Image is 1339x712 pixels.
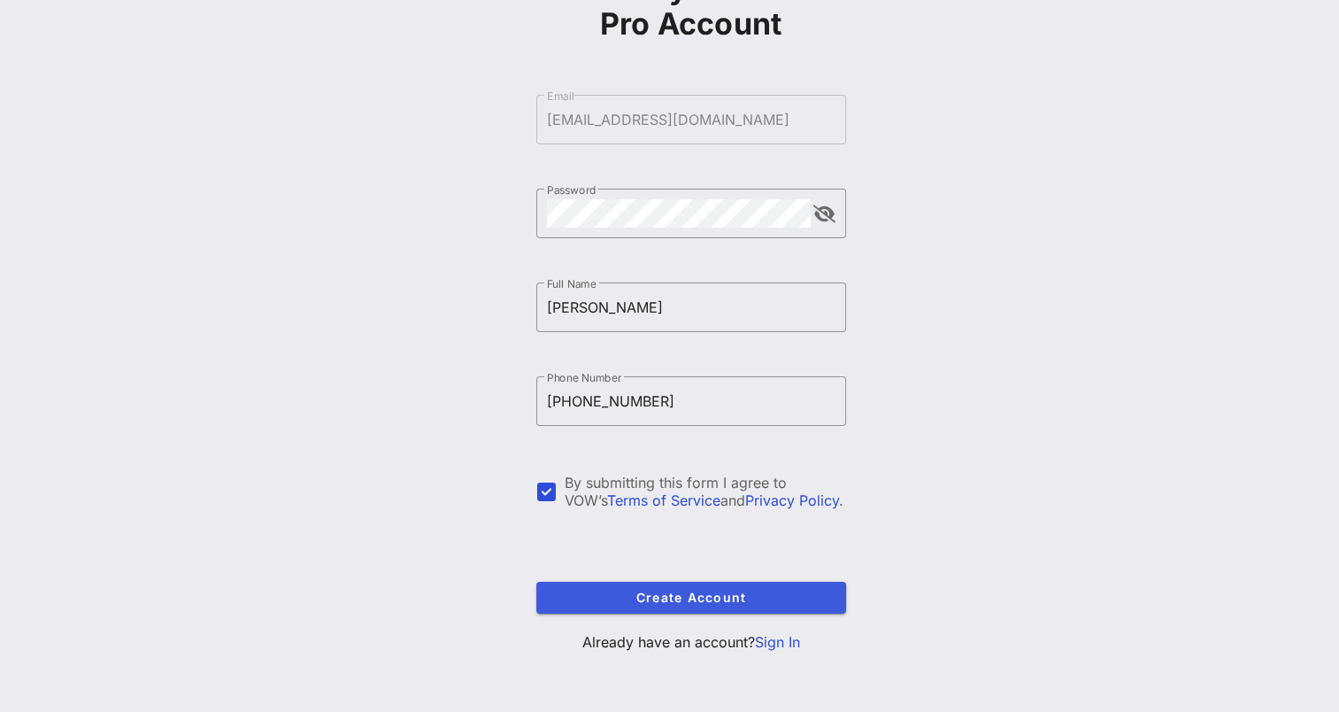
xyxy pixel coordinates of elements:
[547,89,574,103] label: Email
[813,205,835,223] button: append icon
[550,590,832,605] span: Create Account
[547,371,621,384] label: Phone Number
[536,631,846,653] p: Already have an account?
[607,491,720,509] a: Terms of Service
[745,491,839,509] a: Privacy Policy
[755,633,800,651] a: Sign In
[547,183,596,197] label: Password
[536,582,846,614] button: Create Account
[565,474,846,509] div: By submitting this form I agree to VOW’s and .
[547,277,596,290] label: Full Name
